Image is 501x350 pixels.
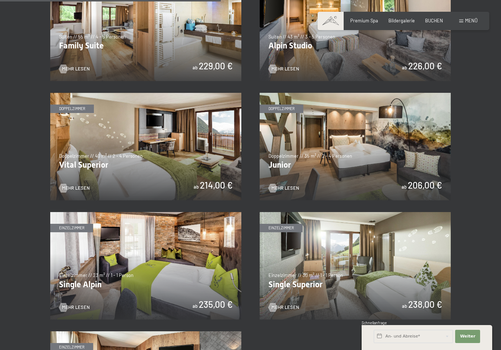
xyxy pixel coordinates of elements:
[59,185,90,192] a: Mehr Lesen
[268,66,299,72] a: Mehr Lesen
[59,304,90,311] a: Mehr Lesen
[50,93,241,96] a: Vital Superior
[50,93,241,200] img: Vital Superior
[50,212,241,216] a: Single Alpin
[388,18,415,23] a: Bildergalerie
[62,66,90,72] span: Mehr Lesen
[268,185,299,192] a: Mehr Lesen
[268,304,299,311] a: Mehr Lesen
[460,333,475,339] span: Weiter
[271,185,299,192] span: Mehr Lesen
[260,93,451,200] img: Junior
[50,331,241,335] a: Single Relax
[260,212,451,216] a: Single Superior
[62,304,90,311] span: Mehr Lesen
[465,18,478,23] span: Menü
[455,330,480,343] button: Weiter
[50,212,241,320] img: Single Alpin
[59,66,90,72] a: Mehr Lesen
[271,304,299,311] span: Mehr Lesen
[260,212,451,320] img: Single Superior
[62,185,90,192] span: Mehr Lesen
[350,18,378,23] a: Premium Spa
[362,321,387,325] span: Schnellanfrage
[425,18,443,23] a: BUCHEN
[271,66,299,72] span: Mehr Lesen
[260,93,451,96] a: Junior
